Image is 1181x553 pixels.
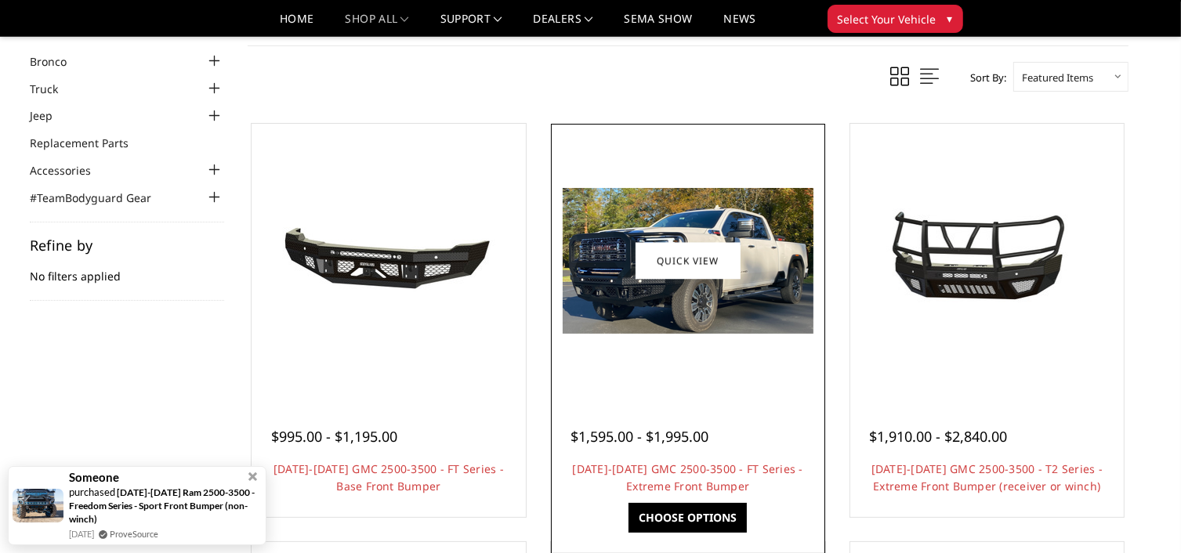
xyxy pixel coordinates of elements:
[30,81,78,97] a: Truck
[255,128,522,394] a: 2024-2025 GMC 2500-3500 - FT Series - Base Front Bumper 2024-2025 GMC 2500-3500 - FT Series - Bas...
[838,11,936,27] span: Select Your Vehicle
[271,427,397,446] span: $995.00 - $1,195.00
[1103,478,1181,553] iframe: Chat Widget
[624,13,692,36] a: SEMA Show
[534,13,593,36] a: Dealers
[854,128,1121,394] a: 2024-2025 GMC 2500-3500 - T2 Series - Extreme Front Bumper (receiver or winch) 2024-2025 GMC 2500...
[723,13,755,36] a: News
[30,53,86,70] a: Bronco
[110,527,158,540] a: ProveSource
[30,135,148,151] a: Replacement Parts
[30,162,110,179] a: Accessories
[69,486,255,525] a: [DATE]-[DATE] Ram 2500-3500 - Freedom Series - Sport Front Bumper (non-winch)
[828,5,963,33] button: Select Your Vehicle
[870,427,1008,446] span: $1,910.00 - $2,840.00
[871,461,1103,493] a: [DATE]-[DATE] GMC 2500-3500 - T2 Series - Extreme Front Bumper (receiver or winch)
[69,471,119,484] span: Someone
[13,489,63,522] img: provesource social proof notification image
[573,461,803,493] a: [DATE]-[DATE] GMC 2500-3500 - FT Series - Extreme Front Bumper
[563,188,813,334] img: 2024-2025 GMC 2500-3500 - FT Series - Extreme Front Bumper
[30,238,224,252] h5: Refine by
[30,190,171,206] a: #TeamBodyguard Gear
[69,527,94,540] span: [DATE]
[555,128,821,394] a: 2024-2025 GMC 2500-3500 - FT Series - Extreme Front Bumper 2024-2025 GMC 2500-3500 - FT Series - ...
[30,107,72,124] a: Jeep
[346,13,409,36] a: shop all
[947,10,953,27] span: ▾
[962,66,1006,89] label: Sort By:
[440,13,502,36] a: Support
[274,461,504,493] a: [DATE]-[DATE] GMC 2500-3500 - FT Series - Base Front Bumper
[629,503,747,533] a: Choose Options
[571,427,708,446] span: $1,595.00 - $1,995.00
[280,13,313,36] a: Home
[30,238,224,301] div: No filters applied
[69,486,115,498] span: purchased
[636,242,741,279] a: Quick view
